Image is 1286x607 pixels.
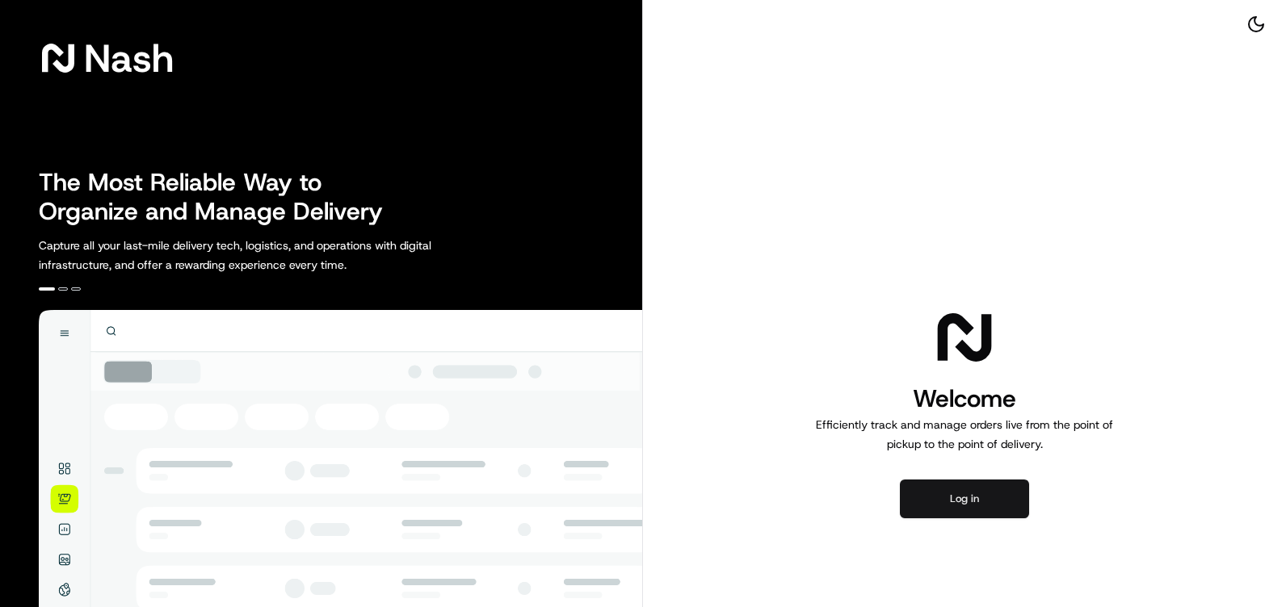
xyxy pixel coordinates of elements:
[84,42,174,74] span: Nash
[39,236,504,274] p: Capture all your last-mile delivery tech, logistics, and operations with digital infrastructure, ...
[809,383,1120,415] h1: Welcome
[809,415,1120,454] p: Efficiently track and manage orders live from the point of pickup to the point of delivery.
[39,168,401,226] h2: The Most Reliable Way to Organize and Manage Delivery
[900,479,1029,518] button: Log in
